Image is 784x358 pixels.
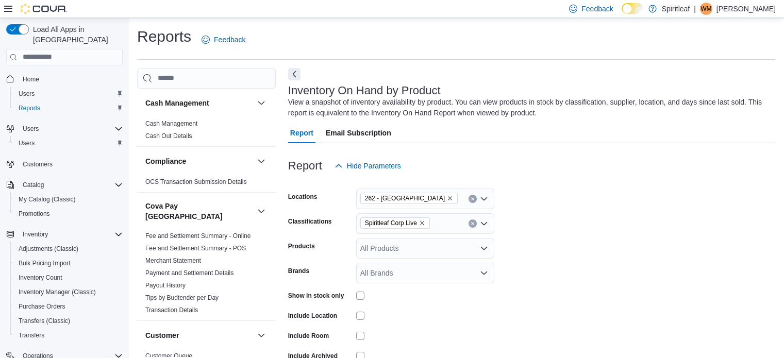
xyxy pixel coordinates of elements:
[255,205,268,217] button: Cova Pay [GEOGRAPHIC_DATA]
[14,102,123,114] span: Reports
[480,269,488,277] button: Open list of options
[700,3,712,15] div: Wanda M
[288,267,309,275] label: Brands
[145,269,233,277] a: Payment and Settlement Details
[14,329,123,342] span: Transfers
[14,271,123,284] span: Inventory Count
[145,232,251,240] a: Fee and Settlement Summary - Online
[145,120,197,127] a: Cash Management
[14,102,44,114] a: Reports
[255,329,268,342] button: Customer
[14,315,74,327] a: Transfers (Classic)
[255,155,268,167] button: Compliance
[10,242,127,256] button: Adjustments (Classic)
[14,257,75,269] a: Bulk Pricing Import
[19,317,70,325] span: Transfers (Classic)
[10,256,127,270] button: Bulk Pricing Import
[23,125,39,133] span: Users
[14,257,123,269] span: Bulk Pricing Import
[290,123,313,143] span: Report
[23,181,44,189] span: Catalog
[214,35,245,45] span: Feedback
[360,193,458,204] span: 262 - Drayton Valley
[288,84,441,97] h3: Inventory On Hand by Product
[145,244,246,252] span: Fee and Settlement Summary - POS
[622,3,643,14] input: Dark Mode
[145,281,186,289] span: Payout History
[145,178,247,186] span: OCS Transaction Submission Details
[23,75,39,83] span: Home
[145,156,253,166] button: Compliance
[365,218,417,228] span: Spiritleaf Corp Live
[10,285,127,299] button: Inventory Manager (Classic)
[288,68,301,80] button: Next
[137,26,191,47] h1: Reports
[14,137,39,149] a: Users
[19,123,43,135] button: Users
[2,178,127,192] button: Catalog
[10,192,127,207] button: My Catalog (Classic)
[29,24,123,45] span: Load All Apps in [GEOGRAPHIC_DATA]
[19,158,123,171] span: Customers
[145,156,186,166] h3: Compliance
[14,286,100,298] a: Inventory Manager (Classic)
[19,195,76,203] span: My Catalog (Classic)
[197,29,249,50] a: Feedback
[14,88,123,100] span: Users
[137,117,276,146] div: Cash Management
[145,132,192,140] a: Cash Out Details
[145,257,201,264] a: Merchant Statement
[469,219,477,228] button: Clear input
[365,193,445,203] span: 262 - [GEOGRAPHIC_DATA]
[288,332,329,340] label: Include Room
[255,97,268,109] button: Cash Management
[19,73,123,86] span: Home
[10,299,127,314] button: Purchase Orders
[14,300,70,313] a: Purchase Orders
[10,270,127,285] button: Inventory Count
[288,312,337,320] label: Include Location
[145,120,197,128] span: Cash Management
[469,195,477,203] button: Clear input
[19,90,35,98] span: Users
[145,132,192,140] span: Cash Out Details
[14,208,123,220] span: Promotions
[19,104,40,112] span: Reports
[10,101,127,115] button: Reports
[23,160,53,168] span: Customers
[145,330,253,340] button: Customer
[288,242,315,250] label: Products
[19,179,123,191] span: Catalog
[14,329,48,342] a: Transfers
[288,292,344,300] label: Show in stock only
[19,210,50,218] span: Promotions
[19,228,52,241] button: Inventory
[10,314,127,328] button: Transfers (Classic)
[2,227,127,242] button: Inventory
[145,294,219,302] span: Tips by Budtender per Day
[2,157,127,172] button: Customers
[14,193,123,206] span: My Catalog (Classic)
[288,97,771,118] div: View a snapshot of inventory availability by product. You can view products in stock by classific...
[14,286,123,298] span: Inventory Manager (Classic)
[19,179,48,191] button: Catalog
[419,220,425,226] button: Remove Spiritleaf Corp Live from selection in this group
[2,122,127,136] button: Users
[14,300,123,313] span: Purchase Orders
[330,156,405,176] button: Hide Parameters
[288,160,322,172] h3: Report
[14,271,66,284] a: Inventory Count
[19,123,123,135] span: Users
[19,274,62,282] span: Inventory Count
[14,243,123,255] span: Adjustments (Classic)
[137,230,276,320] div: Cova Pay [GEOGRAPHIC_DATA]
[145,269,233,277] span: Payment and Settlement Details
[14,208,54,220] a: Promotions
[2,72,127,87] button: Home
[694,3,696,15] p: |
[145,245,246,252] a: Fee and Settlement Summary - POS
[145,201,253,221] button: Cova Pay [GEOGRAPHIC_DATA]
